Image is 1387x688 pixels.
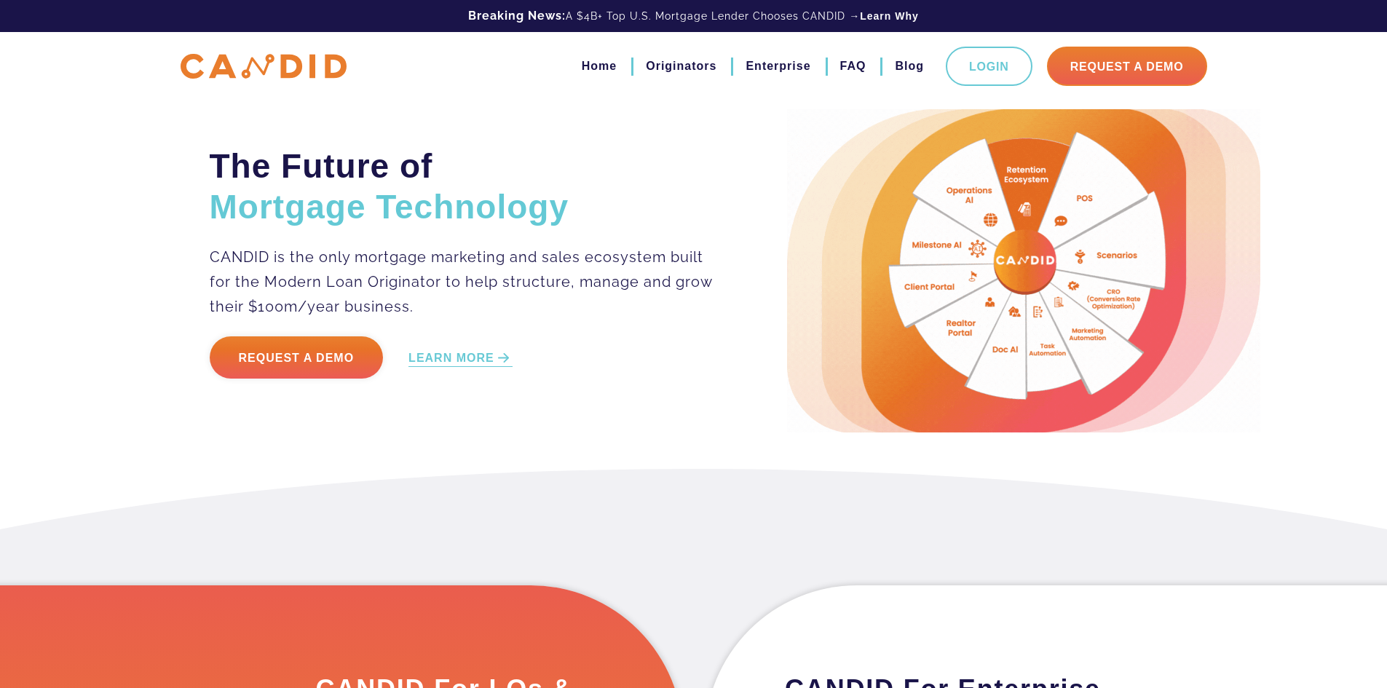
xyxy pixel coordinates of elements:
a: Home [582,54,617,79]
img: Candid Hero Image [787,109,1260,432]
span: Mortgage Technology [210,188,569,226]
a: Request A Demo [1047,47,1207,86]
a: Originators [646,54,716,79]
b: Breaking News: [468,9,566,23]
a: Login [946,47,1032,86]
h2: The Future of [210,146,714,227]
a: LEARN MORE [408,350,513,367]
a: Enterprise [746,54,810,79]
a: Blog [895,54,924,79]
a: Request a Demo [210,336,384,379]
p: CANDID is the only mortgage marketing and sales ecosystem built for the Modern Loan Originator to... [210,245,714,319]
a: FAQ [840,54,866,79]
img: CANDID APP [181,54,347,79]
a: Learn Why [860,9,919,23]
